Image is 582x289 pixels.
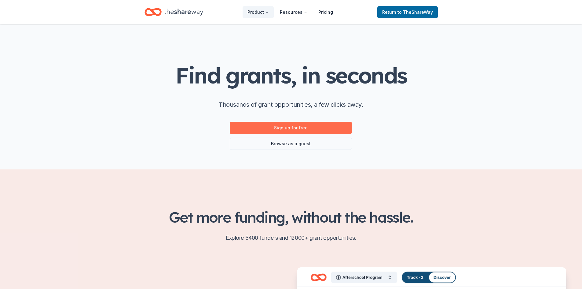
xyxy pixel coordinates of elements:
[230,122,352,134] a: Sign up for free
[313,6,338,18] a: Pricing
[243,6,274,18] button: Product
[145,5,203,19] a: Home
[219,100,363,109] p: Thousands of grant opportunities, a few clicks away.
[397,9,433,15] span: to TheShareWay
[382,9,433,16] span: Return
[275,6,312,18] button: Resources
[145,233,438,243] p: Explore 5400 funders and 12000+ grant opportunities.
[243,5,338,19] nav: Main
[377,6,438,18] a: Returnto TheShareWay
[175,63,406,87] h1: Find grants, in seconds
[145,209,438,226] h2: Get more funding, without the hassle.
[230,138,352,150] a: Browse as a guest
